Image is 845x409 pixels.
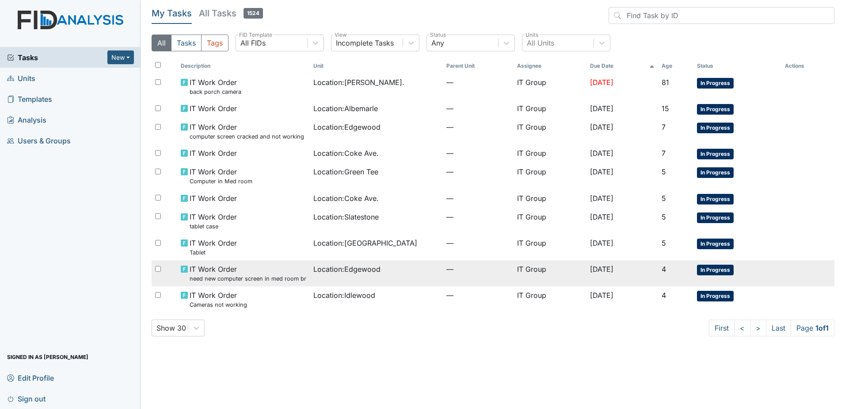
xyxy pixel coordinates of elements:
div: All FIDs [240,38,266,48]
span: Users & Groups [7,134,71,147]
span: — [446,122,510,132]
th: Toggle SortBy [658,58,693,73]
th: Toggle SortBy [310,58,443,73]
td: IT Group [514,144,586,163]
div: Type filter [152,35,228,51]
span: In Progress [697,239,734,249]
span: Location : [PERSON_NAME]. [313,77,404,88]
span: — [446,212,510,222]
span: IT Work Order need new computer screen in med room broken dont work [190,264,307,283]
span: [DATE] [590,212,613,221]
span: IT Work Order [190,193,237,204]
span: [DATE] [590,194,613,203]
small: back porch camera [190,88,241,96]
button: All [152,35,171,51]
span: In Progress [697,149,734,159]
th: Toggle SortBy [177,58,310,73]
span: [DATE] [590,104,613,113]
span: — [446,148,510,158]
span: In Progress [697,194,734,204]
span: [DATE] [590,149,613,158]
button: New [107,50,134,64]
input: Find Task by ID [609,7,834,24]
span: In Progress [697,167,734,178]
span: IT Work Order Tablet [190,238,237,257]
span: Page [791,320,834,336]
span: — [446,193,510,204]
span: 4 [662,265,666,274]
small: Cameras not working [190,301,247,309]
span: Edit Profile [7,371,54,385]
span: Location : Coke Ave. [313,193,379,204]
span: IT Work Order Cameras not working [190,290,247,309]
span: 5 [662,167,666,176]
a: Last [766,320,791,336]
span: IT Work Order back porch camera [190,77,241,96]
span: — [446,166,510,177]
span: — [446,238,510,248]
div: Any [431,38,444,48]
a: First [709,320,735,336]
span: [DATE] [590,167,613,176]
span: Location : Coke Ave. [313,148,379,158]
span: In Progress [697,265,734,275]
nav: task-pagination [709,320,834,336]
span: Signed in as [PERSON_NAME] [7,350,88,364]
td: IT Group [514,234,586,260]
span: Analysis [7,113,46,127]
span: 4 [662,291,666,300]
span: 81 [662,78,669,87]
input: Toggle All Rows Selected [155,62,161,68]
div: All Units [527,38,554,48]
th: Toggle SortBy [693,58,781,73]
span: Sign out [7,392,46,405]
span: 1524 [244,8,263,19]
span: Location : Edgewood [313,122,381,132]
small: Tablet [190,248,237,257]
td: IT Group [514,260,586,286]
span: IT Work Order tablet case [190,212,237,231]
span: In Progress [697,104,734,115]
span: IT Work Order computer screen cracked and not working need new one [190,122,307,141]
span: Templates [7,92,52,106]
span: Location : Green Tee [313,166,378,177]
span: 7 [662,123,666,131]
span: [DATE] [590,78,613,87]
a: Tasks [7,52,107,63]
span: In Progress [697,212,734,223]
small: Computer in Med room [190,177,252,185]
td: IT Group [514,208,586,234]
th: Toggle SortBy [443,58,514,73]
a: > [750,320,766,336]
th: Toggle SortBy [586,58,658,73]
td: IT Group [514,118,586,144]
th: Assignee [514,58,586,73]
td: IT Group [514,286,586,313]
span: In Progress [697,123,734,133]
span: — [446,77,510,88]
span: In Progress [697,291,734,301]
button: Tags [201,35,228,51]
small: tablet case [190,222,237,231]
td: IT Group [514,73,586,100]
span: [DATE] [590,123,613,131]
span: Location : Slatestone [313,212,379,222]
span: 5 [662,212,666,221]
span: Units [7,71,35,85]
span: — [446,264,510,274]
div: Show 30 [156,323,186,333]
th: Actions [781,58,826,73]
span: IT Work Order Computer in Med room [190,166,252,185]
td: IT Group [514,100,586,118]
span: [DATE] [590,265,613,274]
span: [DATE] [590,291,613,300]
span: In Progress [697,78,734,89]
strong: 1 of 1 [815,324,829,332]
div: Incomplete Tasks [336,38,394,48]
span: 15 [662,104,669,113]
span: 5 [662,239,666,247]
span: Location : Edgewood [313,264,381,274]
td: IT Group [514,189,586,208]
small: computer screen cracked and not working need new one [190,132,307,141]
